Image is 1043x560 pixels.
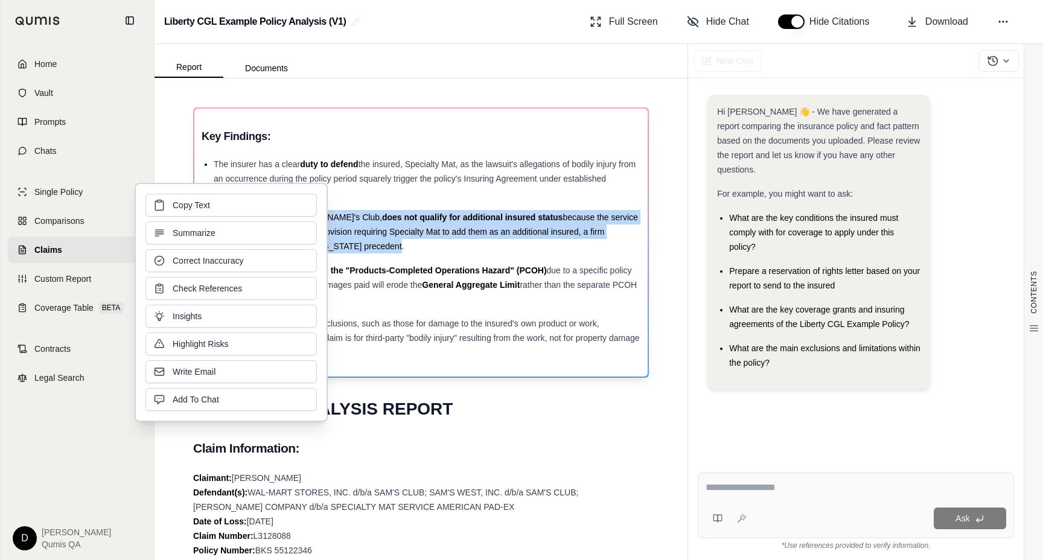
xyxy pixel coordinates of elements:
a: Chats [8,138,147,164]
span: [PERSON_NAME] [232,473,301,483]
span: Check References [173,282,242,294]
span: Summarize [173,227,215,239]
span: Home [34,58,57,70]
span: Full Screen [609,14,658,29]
span: because the claim is for third-party "bodily injury" resulting from the work, not for property da... [214,333,640,357]
span: Coverage Table [34,302,94,314]
span: Hide Citations [809,14,877,29]
div: D [13,526,37,550]
span: duty to defend [300,159,358,169]
span: the insured, Specialty Mat, as the lawsuit's allegations of bodily injury from an occurrence duri... [214,159,636,198]
span: Ask [955,514,969,523]
span: BETA [98,302,124,314]
button: Report [155,57,223,78]
button: Insights [145,305,317,328]
a: Contracts [8,336,147,362]
span: Claims [34,244,62,256]
strong: Date of Loss: [193,517,247,526]
span: does not fall within the "Products-Completed Operations Hazard" (PCOH) [252,266,547,275]
span: Hide Chat [706,14,749,29]
strong: Defendant(s): [193,488,247,497]
button: Hide Chat [682,10,754,34]
h1: COVERAGE ANALYSIS REPORT [193,392,649,426]
button: Write Email [145,360,317,383]
a: Single Policy [8,179,147,205]
span: Hi [PERSON_NAME] 👋 - We have generated a report comparing the insurance policy and fact pattern b... [717,107,920,174]
strong: Claim Number: [193,531,254,541]
span: does not qualify for additional insured status [382,212,563,222]
h2: Liberty CGL Example Policy Analysis (V1) [164,11,346,33]
a: Vault [8,80,147,106]
a: Comparisons [8,208,147,234]
span: Vault [34,87,53,99]
h2: Claim Information: [193,436,649,461]
button: Full Screen [585,10,663,34]
span: Contracts [34,343,71,355]
img: Qumis Logo [15,16,60,25]
a: Legal Search [8,364,147,391]
button: Collapse sidebar [120,11,139,30]
span: Comparisons [34,215,84,227]
span: Copy Text [173,199,210,211]
span: because the service agreement lacks an explicit provision requiring Specialty Mat to add them as ... [214,212,638,251]
button: Check References [145,277,317,300]
span: Prepare a reservation of rights letter based on your report to send to the insured [729,266,920,290]
span: The insurer has a clear [214,159,300,169]
span: Prompts [34,116,66,128]
button: Documents [223,59,310,78]
a: Custom Report [8,266,147,292]
span: Legal Search [34,372,85,384]
button: Summarize [145,221,317,244]
span: What are the key conditions the insured must comply with for coverage to apply under this policy? [729,213,898,252]
a: Prompts [8,109,147,135]
button: Correct Inaccuracy [145,249,317,272]
span: The policy's "business risk" exclusions, such as those for damage to the insured's own product or... [214,319,599,343]
a: Claims [8,237,147,263]
button: Download [901,10,973,34]
strong: Claimant: [193,473,232,483]
span: What are the main exclusions and limitations within the policy? [729,343,920,367]
span: L3128088 [254,531,291,541]
h3: Key Findings: [202,126,640,147]
span: Single Policy [34,186,83,198]
span: Write Email [173,366,215,378]
button: Add To Chat [145,388,317,411]
span: [DATE] [247,517,273,526]
a: Home [8,51,147,77]
span: What are the key coverage grants and insuring agreements of the Liberty CGL Example Policy? [729,305,909,329]
button: Copy Text [145,194,317,217]
button: Ask [934,507,1006,529]
button: Highlight Risks [145,332,317,355]
span: Download [925,14,968,29]
span: BKS 55122346 [255,546,312,555]
strong: Policy Number: [193,546,255,555]
span: Custom Report [34,273,91,285]
span: General Aggregate Limit [422,280,520,290]
span: Qumis QA [42,538,111,550]
span: Insights [173,310,202,322]
span: [PERSON_NAME] [42,526,111,538]
span: Correct Inaccuracy [173,255,243,267]
span: Add To Chat [173,393,219,406]
span: Highlight Risks [173,338,229,350]
span: Chats [34,145,57,157]
a: Coverage TableBETA [8,294,147,321]
span: CONTENTS [1029,271,1039,314]
span: For example, you might want to ask: [717,189,853,199]
div: *Use references provided to verify information. [698,538,1014,550]
span: WAL-MART STORES, INC. d/b/a SAM'S CLUB; SAM'S WEST, INC. d/b/a SAM'S CLUB; [PERSON_NAME] COMPANY ... [193,488,578,512]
